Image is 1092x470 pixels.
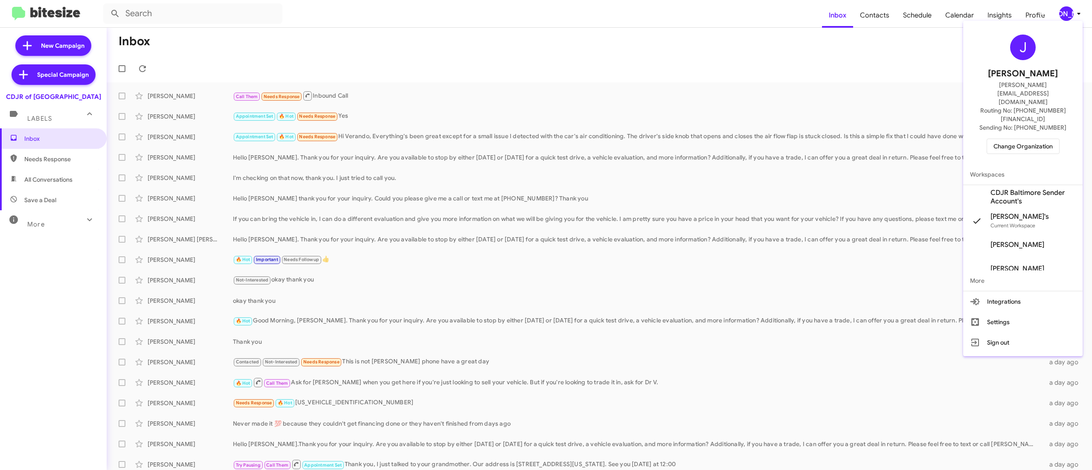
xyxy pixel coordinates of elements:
[963,312,1083,332] button: Settings
[987,139,1060,154] button: Change Organization
[963,270,1083,291] span: More
[963,332,1083,353] button: Sign out
[988,67,1058,81] span: [PERSON_NAME]
[990,241,1044,249] span: [PERSON_NAME]
[963,291,1083,312] button: Integrations
[993,139,1053,154] span: Change Organization
[973,81,1072,106] span: [PERSON_NAME][EMAIL_ADDRESS][DOMAIN_NAME]
[963,164,1083,185] span: Workspaces
[990,264,1044,273] span: [PERSON_NAME]
[979,123,1066,132] span: Sending No: [PHONE_NUMBER]
[990,222,1035,229] span: Current Workspace
[1010,35,1036,60] div: J
[990,189,1076,206] span: CDJR Baltimore Sender Account's
[973,106,1072,123] span: Routing No: [PHONE_NUMBER][FINANCIAL_ID]
[990,212,1049,221] span: [PERSON_NAME]'s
